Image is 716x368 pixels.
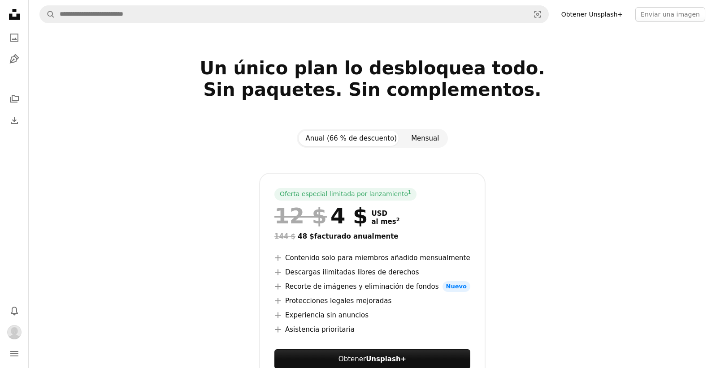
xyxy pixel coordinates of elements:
[5,29,23,47] a: Fotos
[299,131,404,146] button: Anual (66 % de descuento)
[274,231,470,242] div: 48 $ facturado anualmente
[366,355,406,363] strong: Unsplash+
[5,90,23,108] a: Colecciones
[5,50,23,68] a: Ilustraciones
[395,218,402,226] a: 2
[95,52,103,59] img: tab_keywords_by_traffic_grey.svg
[7,325,22,339] img: Avatar del usuario Rodrigo Anaya
[406,190,413,199] a: 1
[408,189,411,195] sup: 1
[84,57,661,122] h2: Un único plan lo desbloquea todo. Sin paquetes. Sin complementos.
[14,23,22,30] img: website_grey.svg
[274,310,470,321] li: Experiencia sin anuncios
[14,14,22,21] img: logo_orange.svg
[274,281,470,292] li: Recorte de imágenes y eliminación de fondos
[404,131,446,146] button: Mensual
[371,218,399,226] span: al mes
[274,232,295,240] span: 144 $
[371,210,399,218] span: USD
[556,7,628,21] a: Obtener Unsplash+
[5,111,23,129] a: Historial de descargas
[274,204,327,227] span: 12 $
[5,323,23,341] button: Perfil
[274,188,417,201] div: Oferta especial limitada por lanzamiento
[274,324,470,335] li: Asistencia prioritaria
[274,252,470,263] li: Contenido solo para miembros añadido mensualmente
[37,52,44,59] img: tab_domain_overview_orange.svg
[47,53,69,59] div: Dominio
[25,14,44,21] div: v 4.0.25
[5,302,23,320] button: Notificaciones
[527,6,548,23] button: Búsqueda visual
[105,53,143,59] div: Palabras clave
[39,5,549,23] form: Encuentra imágenes en todo el sitio
[274,295,470,306] li: Protecciones legales mejoradas
[635,7,705,21] button: Enviar una imagen
[5,345,23,363] button: Menú
[443,281,470,292] span: Nuevo
[274,267,470,278] li: Descargas ilimitadas libres de derechos
[396,217,400,223] sup: 2
[274,204,368,227] div: 4 $
[5,5,23,25] a: Inicio — Unsplash
[23,23,100,30] div: Dominio: [DOMAIN_NAME]
[40,6,55,23] button: Buscar en Unsplash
